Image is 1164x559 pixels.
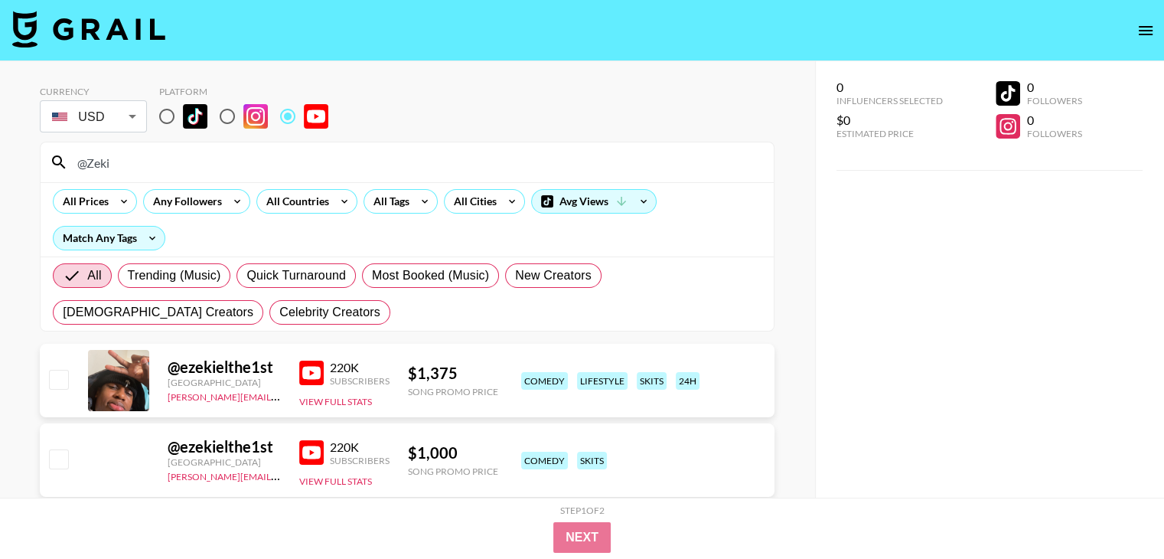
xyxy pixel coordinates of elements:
button: Next [553,522,611,553]
input: Search by User Name [68,150,765,175]
div: 0 [1026,80,1081,95]
div: All Countries [257,190,332,213]
div: Avg Views [532,190,656,213]
div: Currency [40,86,147,97]
img: TikTok [183,104,207,129]
div: All Cities [445,190,500,213]
a: [PERSON_NAME][EMAIL_ADDRESS][DOMAIN_NAME] [168,388,394,403]
div: All Tags [364,190,412,213]
div: Step 1 of 2 [560,505,605,516]
div: Estimated Price [836,128,943,139]
div: skits [577,452,607,469]
div: @ ezekielthe1st [168,437,281,456]
button: open drawer [1130,15,1161,46]
span: Celebrity Creators [279,303,380,322]
img: Instagram [243,104,268,129]
div: Influencers Selected [836,95,943,106]
div: Platform [159,86,341,97]
div: Song Promo Price [408,386,498,397]
div: Any Followers [144,190,225,213]
div: 0 [1026,113,1081,128]
div: Match Any Tags [54,227,165,250]
div: Subscribers [330,375,390,387]
div: @ ezekielthe1st [168,358,281,377]
img: YouTube [299,440,324,465]
div: 0 [836,80,943,95]
div: comedy [521,452,568,469]
img: YouTube [299,361,324,385]
span: All [87,266,101,285]
div: 220K [330,440,390,455]
img: Grail Talent [12,11,165,47]
div: $ 1,375 [408,364,498,383]
iframe: Drift Widget Chat Controller [1087,482,1146,541]
div: lifestyle [577,372,628,390]
span: [DEMOGRAPHIC_DATA] Creators [63,303,253,322]
div: [GEOGRAPHIC_DATA] [168,377,281,388]
div: 220K [330,360,390,375]
div: Subscribers [330,455,390,466]
div: $0 [836,113,943,128]
a: [PERSON_NAME][EMAIL_ADDRESS][DOMAIN_NAME] [168,468,394,482]
span: Most Booked (Music) [372,266,489,285]
div: comedy [521,372,568,390]
div: Followers [1026,128,1081,139]
div: 24h [676,372,699,390]
div: Song Promo Price [408,466,498,477]
div: Followers [1026,95,1081,106]
div: $ 1,000 [408,443,498,463]
img: YouTube [304,104,328,129]
button: View Full Stats [299,396,372,407]
div: skits [637,372,667,390]
div: All Prices [54,190,112,213]
div: [GEOGRAPHIC_DATA] [168,456,281,468]
span: Trending (Music) [128,266,221,285]
div: USD [43,103,144,130]
span: New Creators [515,266,592,285]
button: View Full Stats [299,476,372,487]
span: Quick Turnaround [246,266,346,285]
